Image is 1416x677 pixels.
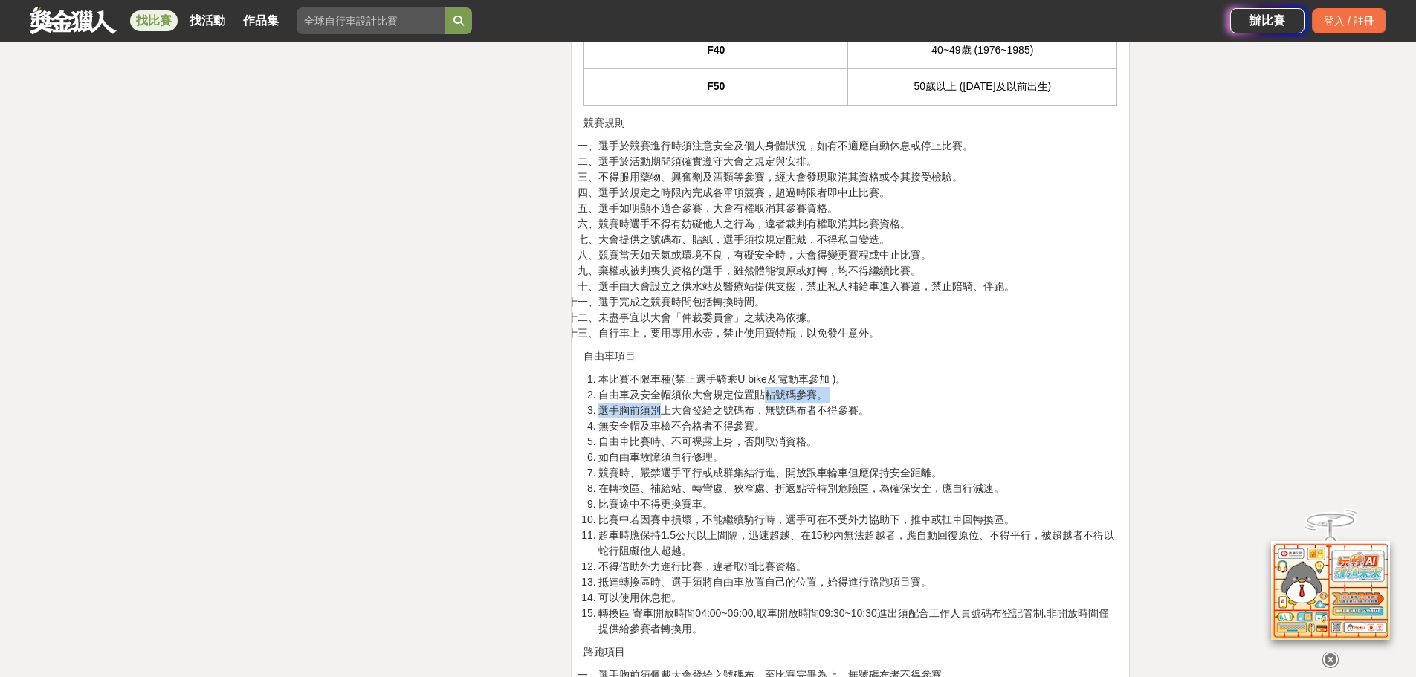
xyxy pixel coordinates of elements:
a: 找活動 [184,10,231,31]
li: 選手完成之競賽時間包括轉換時間。 [598,294,1117,310]
li: 自行車上，要用專用水壺，禁止使用寶特瓶，以免發生意外。 [598,325,1117,341]
li: 競賽當天如天氣或環境不良，有礙安全時，大會得變更賽程或中止比賽。 [598,247,1117,263]
li: 自由車比賽時、不可裸露上身，否則取消資格。 [598,434,1117,450]
p: 自由車項目 [583,349,1117,364]
li: 可以使用休息把。 [598,590,1117,606]
li: 大會提供之號碼布、貼紙，選手須按規定配戴，不得私自變造。 [598,232,1117,247]
li: 如自由車故障須自行修理。 [598,450,1117,465]
li: 抵達轉換區時、選手須將自由車放置自己的位置，始得進行路跑項目賽。 [598,574,1117,590]
img: d2146d9a-e6f6-4337-9592-8cefde37ba6b.png [1271,541,1390,640]
li: 選手於競賽進行時須注意安全及個人身體狀況，如有不適應自動休息或停止比賽。 [598,138,1117,154]
strong: F40 [707,44,725,56]
li: 本比賽不限車種(禁止選手騎乘U bike及電動車參加 )。 [598,372,1117,387]
li: 不得服用藥物、興奮劑及酒類等參賽，經大會發現取消其資格或令其接受檢驗。 [598,169,1117,185]
li: 競賽時、嚴禁選手平行或成群集結行進、開放跟車輪車但應保持安全距離。 [598,465,1117,481]
li: 比賽中若因賽車損壞，不能繼續騎行時，選手可在不受外力協助下，推車或扛車回轉換區。 [598,512,1117,528]
li: 轉換區 寄車開放時間04:00~06:00,取車開放時間09:30~10:30進出須配合工作人員號碼布登記管制,非開放時間僅提供給參賽者轉換用。 [598,606,1117,637]
a: 辦比賽 [1230,8,1305,33]
a: 作品集 [237,10,285,31]
li: 比賽途中不得更換賽車。 [598,496,1117,512]
li: 在轉換區、補給站、轉彎處、狹窄處、折返點等特別危險區，為確保安全，應自行減速。 [598,481,1117,496]
li: 選手於規定之時限內完成各單項競賽，超過時限者即中止比賽。 [598,185,1117,201]
td: 40~49歲 (1976~1985) [848,32,1117,68]
li: 無安全帽及車檢不合格者不得參賽。 [598,418,1117,434]
li: 未盡事宜以大會「仲裁委員會」之裁決為依據。 [598,310,1117,325]
input: 全球自行車設計比賽 [297,7,445,34]
a: 找比賽 [130,10,178,31]
p: 路跑項目 [583,644,1117,660]
li: 不得借助外力進行比賽，違者取消比賽資格。 [598,559,1117,574]
li: 選手由大會設立之供水站及醫療站提供支援，禁止私人補給車進入賽道，禁止陪騎、伴跑。 [598,279,1117,294]
li: 棄權或被判喪失資格的選手，雖然體能復原或好轉，均不得繼續比賽。 [598,263,1117,279]
div: 登入 / 註冊 [1312,8,1386,33]
li: 競賽時選手不得有妨礙他人之行為，違者裁判有權取消其比賽資格。 [598,216,1117,232]
li: 自由車及安全帽須依大會規定位置貼粘號碼參賽。 [598,387,1117,403]
li: 選手於活動期間須確實遵守大會之規定與安排。 [598,154,1117,169]
li: 選手如明顯不適合參賽，大會有權取消其參賽資格。 [598,201,1117,216]
li: 選手胸前須別上大會發給之號碼布，無號碼布者不得參賽。 [598,403,1117,418]
td: 50歲以上 ([DATE]及以前出生) [848,68,1117,105]
li: 超車時應保持1.5公尺以上間隔，迅速超越、在15秒內無法超越者，應自動回復原位、不得平行，被超越者不得以蛇行阻礙他人超越。 [598,528,1117,559]
p: 競賽規則 [583,115,1117,131]
strong: F50 [707,80,725,92]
